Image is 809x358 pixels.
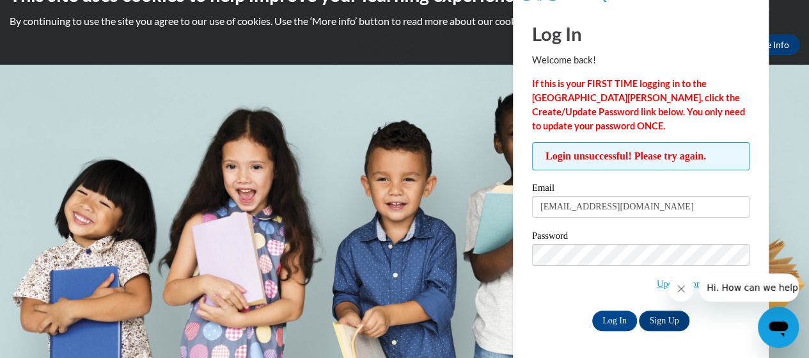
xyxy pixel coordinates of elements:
p: By continuing to use the site you agree to our use of cookies. Use the ‘More info’ button to read... [10,14,799,28]
a: Sign Up [639,311,689,331]
span: Hi. How can we help? [8,9,104,19]
a: Update/Forgot Password [657,279,750,289]
iframe: Close message [668,276,694,302]
label: Email [532,183,750,196]
label: Password [532,231,750,244]
p: Welcome back! [532,53,750,67]
a: More Info [739,35,799,55]
h1: Log In [532,20,750,47]
span: Login unsuccessful! Please try again. [532,142,750,170]
iframe: Message from company [699,273,799,302]
strong: If this is your FIRST TIME logging in to the [GEOGRAPHIC_DATA][PERSON_NAME], click the Create/Upd... [532,78,745,131]
input: Log In [592,311,637,331]
iframe: Button to launch messaging window [758,307,799,348]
